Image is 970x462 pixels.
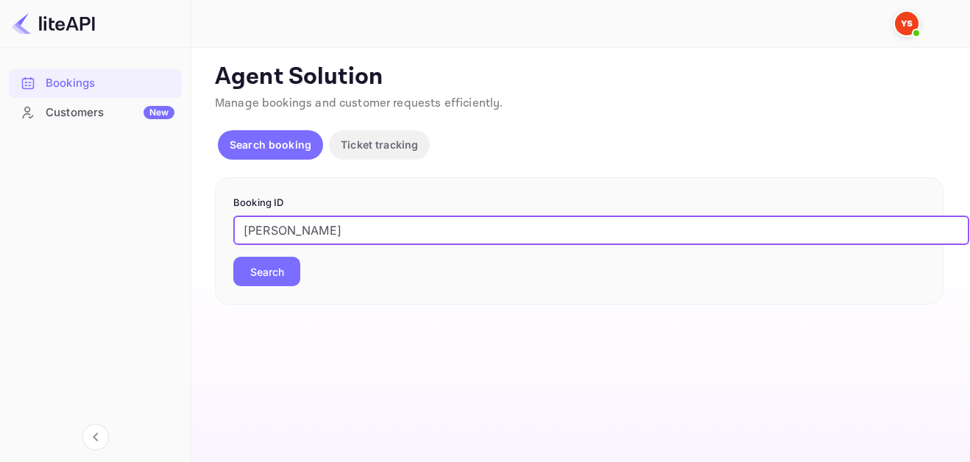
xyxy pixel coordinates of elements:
[341,137,418,152] p: Ticket tracking
[9,99,182,126] a: CustomersNew
[9,69,182,98] div: Bookings
[233,216,969,245] input: Enter Booking ID (e.g., 63782194)
[82,424,109,450] button: Collapse navigation
[215,63,944,92] p: Agent Solution
[9,99,182,127] div: CustomersNew
[144,106,174,119] div: New
[215,96,503,111] span: Manage bookings and customer requests efficiently.
[233,196,925,210] p: Booking ID
[233,257,300,286] button: Search
[895,12,918,35] img: Yandex Support
[46,75,174,92] div: Bookings
[9,69,182,96] a: Bookings
[230,137,311,152] p: Search booking
[46,104,174,121] div: Customers
[12,12,95,35] img: LiteAPI logo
